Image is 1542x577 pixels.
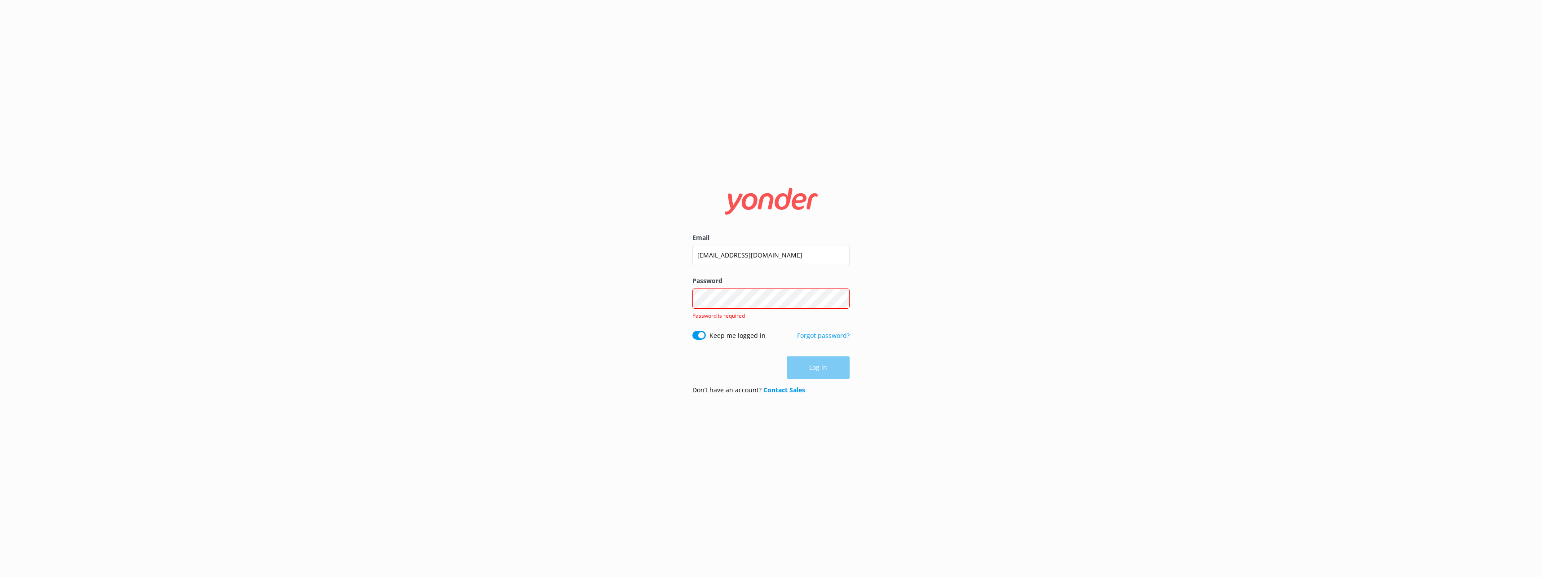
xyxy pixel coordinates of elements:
button: Show password [832,289,850,307]
label: Email [692,233,850,243]
label: Password [692,276,850,286]
span: Password is required [692,312,745,320]
a: Contact Sales [763,386,805,394]
label: Keep me logged in [709,331,766,341]
a: Forgot password? [797,331,850,340]
p: Don’t have an account? [692,385,805,395]
input: user@emailaddress.com [692,245,850,265]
